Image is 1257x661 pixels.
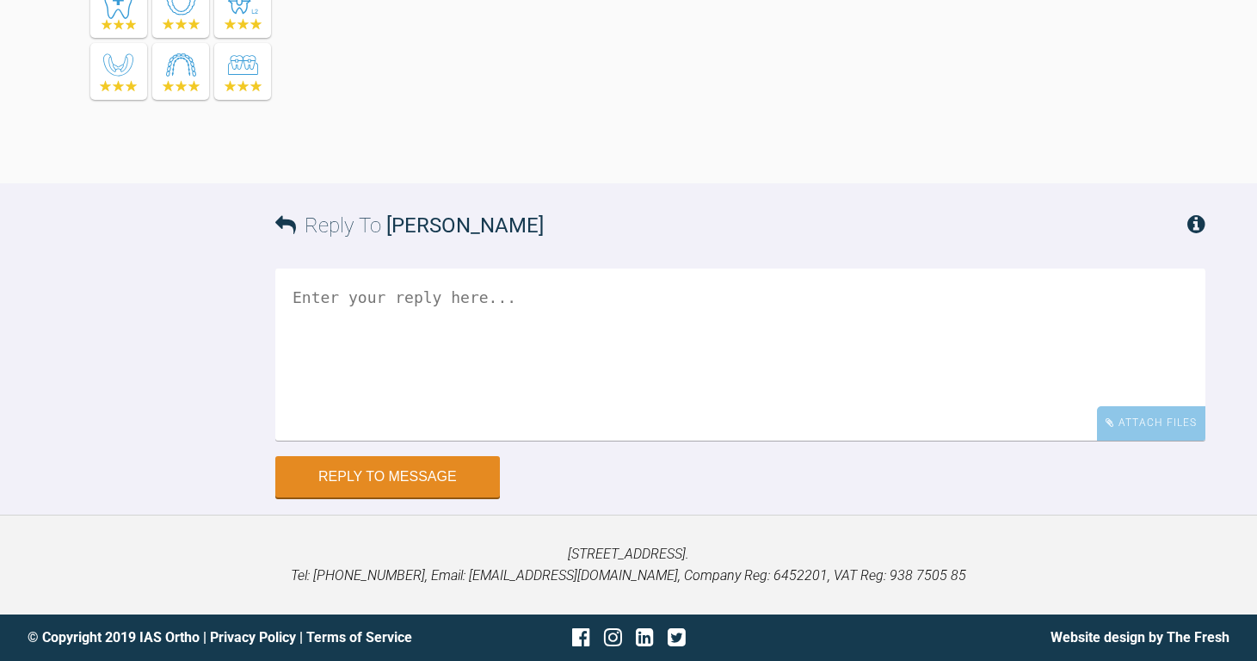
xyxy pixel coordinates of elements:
a: Website design by The Fresh [1051,629,1229,646]
div: Attach Files [1097,406,1205,440]
p: [STREET_ADDRESS]. Tel: [PHONE_NUMBER], Email: [EMAIL_ADDRESS][DOMAIN_NAME], Company Reg: 6452201,... [28,543,1229,587]
button: Reply to Message [275,456,500,497]
div: © Copyright 2019 IAS Ortho | | [28,627,428,649]
a: Privacy Policy [210,629,296,646]
h3: Reply To [275,209,544,242]
a: Terms of Service [306,629,412,646]
span: [PERSON_NAME] [386,213,544,238]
